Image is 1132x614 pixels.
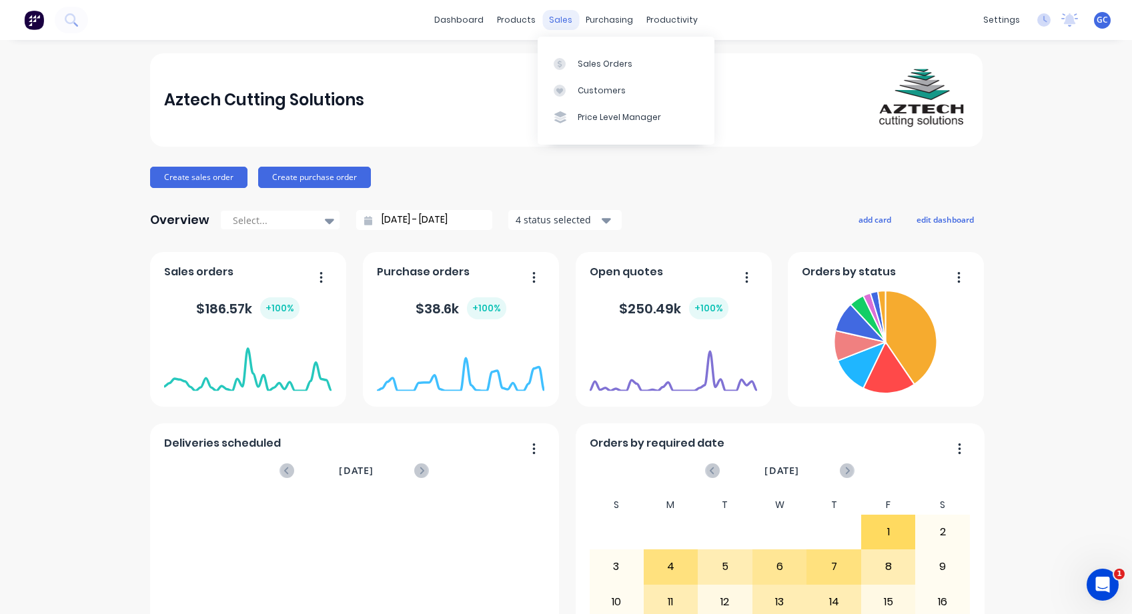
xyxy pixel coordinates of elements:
[861,495,916,515] div: F
[640,10,704,30] div: productivity
[164,264,233,280] span: Sales orders
[977,10,1027,30] div: settings
[590,264,663,280] span: Open quotes
[339,463,374,478] span: [DATE]
[764,463,799,478] span: [DATE]
[538,50,714,77] a: Sales Orders
[908,211,983,228] button: edit dashboard
[644,495,698,515] div: M
[508,210,622,230] button: 4 status selected
[698,550,752,583] div: 5
[589,495,644,515] div: S
[1087,569,1119,601] iframe: Intercom live chat
[619,297,728,319] div: $ 250.49k
[467,297,506,319] div: + 100 %
[260,297,300,319] div: + 100 %
[644,550,698,583] div: 4
[490,10,542,30] div: products
[698,495,752,515] div: T
[150,207,209,233] div: Overview
[416,297,506,319] div: $ 38.6k
[915,495,970,515] div: S
[590,550,643,583] div: 3
[802,264,896,280] span: Orders by status
[916,550,969,583] div: 9
[150,167,247,188] button: Create sales order
[538,77,714,104] a: Customers
[538,104,714,131] a: Price Level Manager
[875,53,968,147] img: Aztech Cutting Solutions
[24,10,44,30] img: Factory
[196,297,300,319] div: $ 186.57k
[579,10,640,30] div: purchasing
[258,167,371,188] button: Create purchase order
[807,550,861,583] div: 7
[1114,569,1125,579] span: 1
[578,58,632,70] div: Sales Orders
[164,435,281,451] span: Deliveries scheduled
[590,435,724,451] span: Orders by required date
[428,10,490,30] a: dashboard
[753,550,806,583] div: 6
[850,211,900,228] button: add card
[689,297,728,319] div: + 100 %
[164,87,364,113] div: Aztech Cutting Solutions
[578,85,626,97] div: Customers
[862,515,915,549] div: 1
[1097,14,1108,26] span: GC
[752,495,807,515] div: W
[377,264,470,280] span: Purchase orders
[578,111,661,123] div: Price Level Manager
[862,550,915,583] div: 8
[806,495,861,515] div: T
[916,515,969,549] div: 2
[542,10,579,30] div: sales
[516,213,600,227] div: 4 status selected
